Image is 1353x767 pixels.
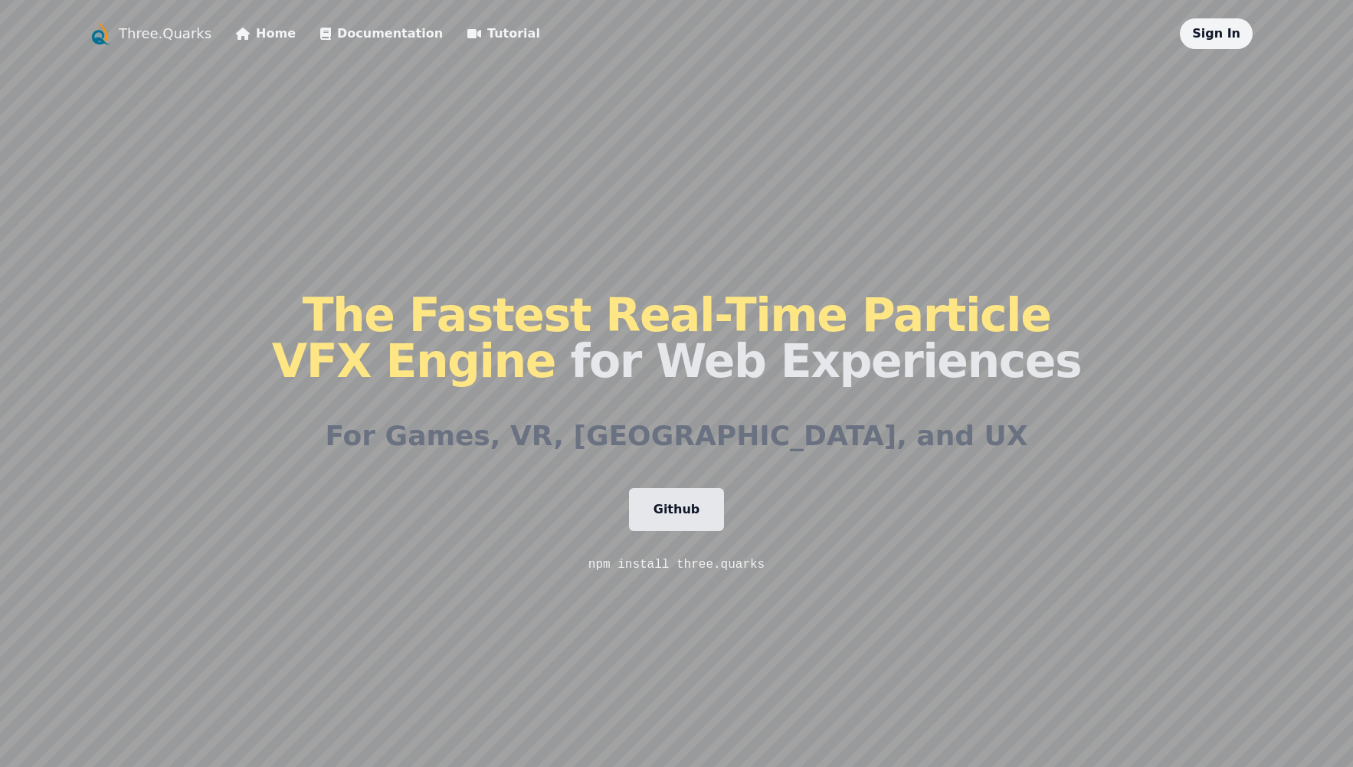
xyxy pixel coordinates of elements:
a: Tutorial [467,25,540,43]
a: Github [629,488,725,531]
a: Sign In [1192,26,1240,41]
h1: for Web Experiences [272,292,1081,384]
h2: For Games, VR, [GEOGRAPHIC_DATA], and UX [325,421,1027,451]
code: npm install three.quarks [588,558,765,572]
a: Documentation [320,25,443,43]
a: Three.Quarks [119,23,211,44]
span: The Fastest Real-Time Particle VFX Engine [272,288,1051,388]
a: Home [236,25,296,43]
